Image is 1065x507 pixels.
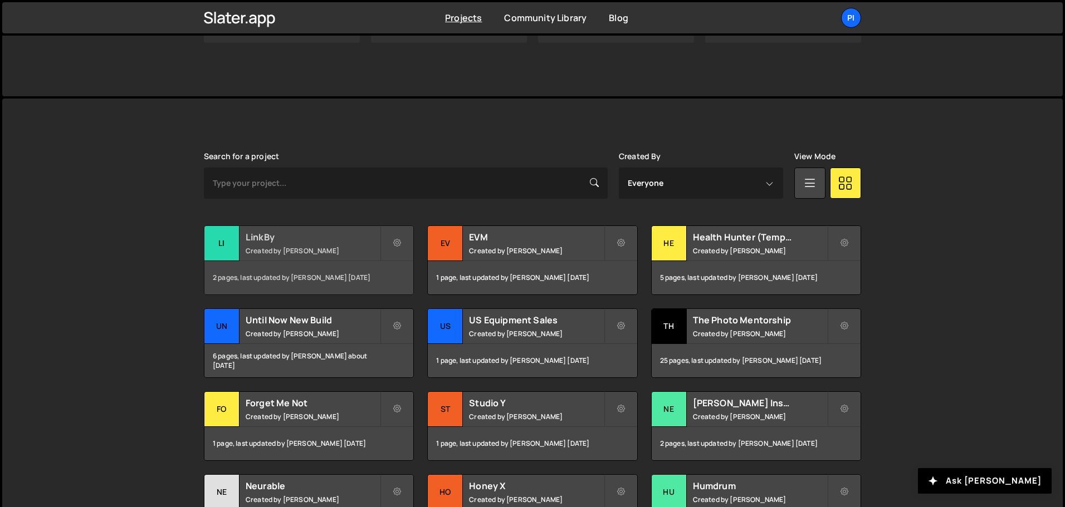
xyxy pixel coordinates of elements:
a: St Studio Y Created by [PERSON_NAME] 1 page, last updated by [PERSON_NAME] [DATE] [427,391,637,461]
a: Projects [445,12,482,24]
label: View Mode [794,152,836,161]
h2: US Equipment Sales [469,314,603,326]
h2: Neurable [246,480,380,492]
h2: Until Now New Build [246,314,380,326]
small: Created by [PERSON_NAME] [693,246,827,255]
small: Created by [PERSON_NAME] [693,329,827,338]
h2: EVM [469,231,603,243]
small: Created by [PERSON_NAME] [246,246,380,255]
h2: Forget Me Not [246,397,380,409]
div: 25 pages, last updated by [PERSON_NAME] [DATE] [652,344,861,377]
small: Created by [PERSON_NAME] [469,495,603,504]
div: Li [204,226,240,261]
div: Un [204,309,240,344]
div: St [428,392,463,427]
a: Ne [PERSON_NAME] Insulation Created by [PERSON_NAME] 2 pages, last updated by [PERSON_NAME] [DATE] [651,391,861,461]
h2: Health Hunter (Temporary) [693,231,827,243]
div: 1 page, last updated by [PERSON_NAME] [DATE] [428,427,637,460]
div: Th [652,309,687,344]
div: 2 pages, last updated by [PERSON_NAME] [DATE] [652,427,861,460]
small: Created by [PERSON_NAME] [469,412,603,421]
a: Pi [841,8,861,28]
div: US [428,309,463,344]
h2: LinkBy [246,231,380,243]
a: EV EVM Created by [PERSON_NAME] 1 page, last updated by [PERSON_NAME] [DATE] [427,225,637,295]
a: Fo Forget Me Not Created by [PERSON_NAME] 1 page, last updated by [PERSON_NAME] [DATE] [204,391,414,461]
h2: Studio Y [469,397,603,409]
small: Created by [PERSON_NAME] [469,246,603,255]
div: EV [428,226,463,261]
a: Un Until Now New Build Created by [PERSON_NAME] 6 pages, last updated by [PERSON_NAME] about [DATE] [204,308,414,378]
div: 1 page, last updated by [PERSON_NAME] [DATE] [428,344,637,377]
h2: Honey X [469,480,603,492]
h2: [PERSON_NAME] Insulation [693,397,827,409]
small: Created by [PERSON_NAME] [246,495,380,504]
div: 6 pages, last updated by [PERSON_NAME] about [DATE] [204,344,413,377]
small: Created by [PERSON_NAME] [246,412,380,421]
a: US US Equipment Sales Created by [PERSON_NAME] 1 page, last updated by [PERSON_NAME] [DATE] [427,308,637,378]
h2: Humdrum [693,480,827,492]
a: He Health Hunter (Temporary) Created by [PERSON_NAME] 5 pages, last updated by [PERSON_NAME] [DATE] [651,225,861,295]
h2: The Photo Mentorship [693,314,827,326]
div: Ne [652,392,687,427]
div: 1 page, last updated by [PERSON_NAME] [DATE] [204,427,413,460]
a: Li LinkBy Created by [PERSON_NAME] 2 pages, last updated by [PERSON_NAME] [DATE] [204,225,414,295]
label: Created By [619,152,661,161]
small: Created by [PERSON_NAME] [693,495,827,504]
small: Created by [PERSON_NAME] [469,329,603,338]
div: 2 pages, last updated by [PERSON_NAME] [DATE] [204,261,413,294]
input: Type your project... [204,168,608,199]
label: Search for a project [204,152,279,161]
a: Th The Photo Mentorship Created by [PERSON_NAME] 25 pages, last updated by [PERSON_NAME] [DATE] [651,308,861,378]
div: Fo [204,392,240,427]
a: Community Library [504,12,587,24]
div: 5 pages, last updated by [PERSON_NAME] [DATE] [652,261,861,294]
small: Created by [PERSON_NAME] [246,329,380,338]
button: Ask [PERSON_NAME] [918,468,1052,494]
a: Blog [609,12,628,24]
div: He [652,226,687,261]
small: Created by [PERSON_NAME] [693,412,827,421]
div: 1 page, last updated by [PERSON_NAME] [DATE] [428,261,637,294]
